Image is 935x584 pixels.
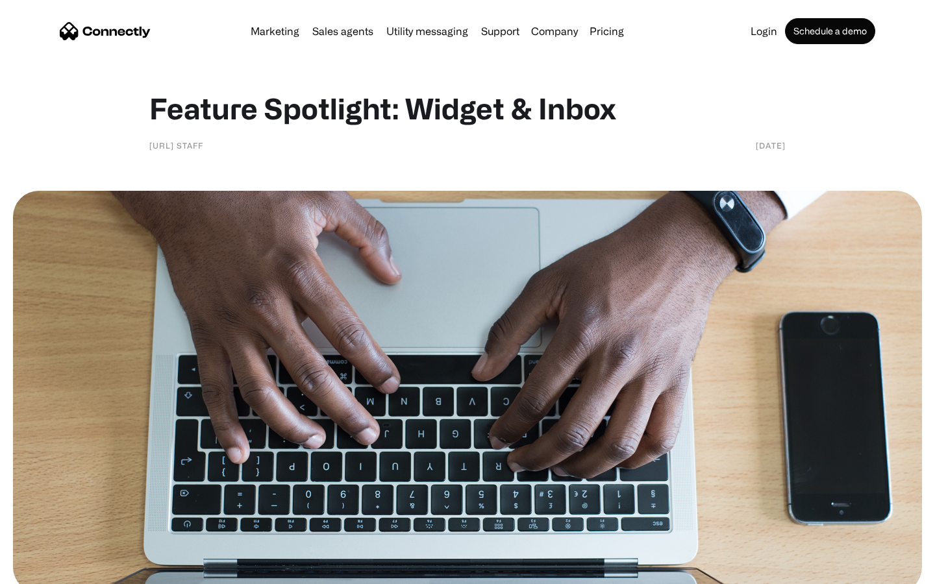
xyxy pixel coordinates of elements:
h1: Feature Spotlight: Widget & Inbox [149,91,786,126]
ul: Language list [26,561,78,579]
a: Sales agents [307,26,379,36]
aside: Language selected: English [13,561,78,579]
a: Support [476,26,525,36]
a: Pricing [584,26,629,36]
div: [DATE] [756,139,786,152]
a: Marketing [245,26,305,36]
a: Schedule a demo [785,18,875,44]
div: Company [531,22,578,40]
a: Login [745,26,782,36]
a: Utility messaging [381,26,473,36]
div: [URL] staff [149,139,203,152]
